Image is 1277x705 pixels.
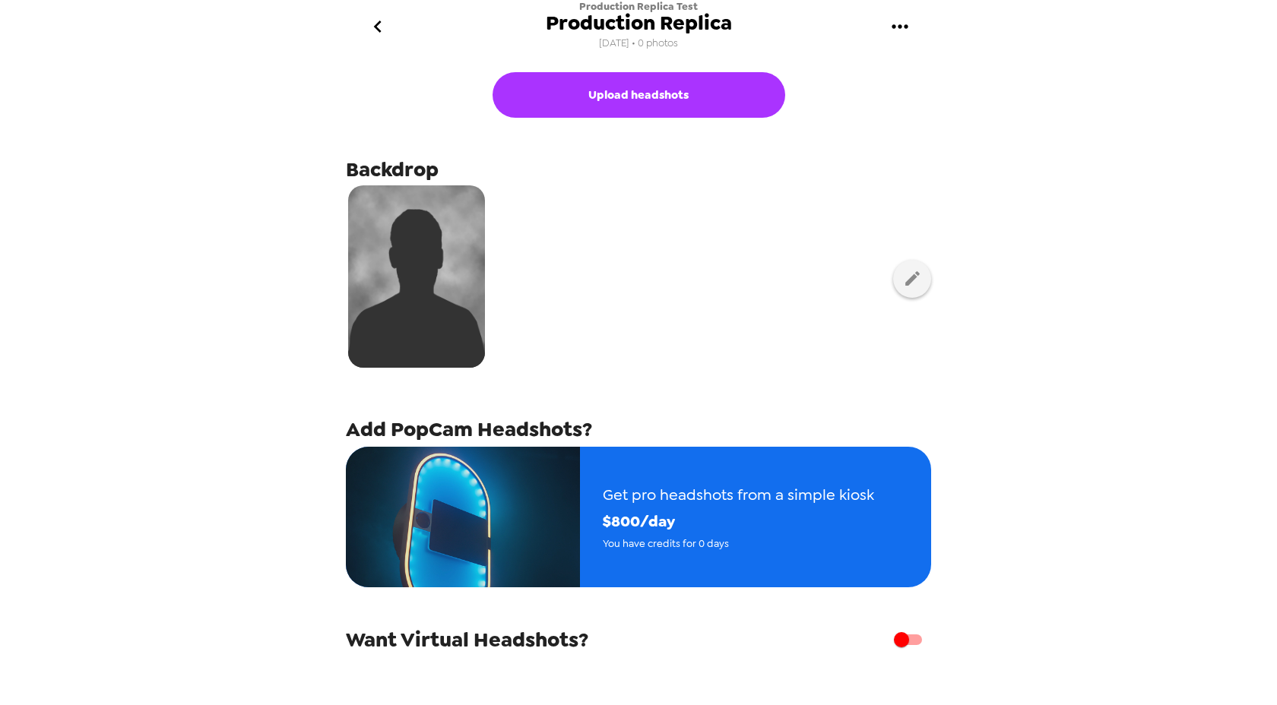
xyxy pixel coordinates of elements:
button: Upload headshots [493,72,785,118]
img: popcam example [346,447,580,587]
button: gallery menu [875,2,924,52]
button: go back [353,2,402,52]
img: silhouette [348,185,485,368]
span: Add PopCam Headshots? [346,416,592,443]
span: Want Virtual Headshots? [346,626,588,653]
span: Backdrop [346,156,439,183]
span: You have credits for 0 days [603,535,874,552]
span: Get pro headshots from a simple kiosk [603,482,874,508]
span: [DATE] • 0 photos [599,33,678,54]
span: $ 800 /day [603,508,874,535]
span: Production Replica [546,13,732,33]
button: Get pro headshots from a simple kiosk$800/dayYou have credits for 0 days [346,447,931,587]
